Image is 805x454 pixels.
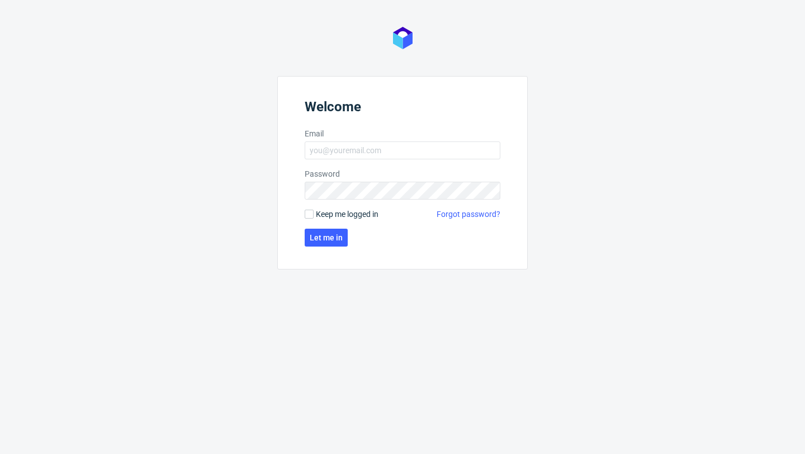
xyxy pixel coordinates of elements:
input: you@youremail.com [305,141,500,159]
label: Email [305,128,500,139]
label: Password [305,168,500,179]
button: Let me in [305,229,348,247]
a: Forgot password? [437,209,500,220]
header: Welcome [305,99,500,119]
span: Keep me logged in [316,209,378,220]
span: Let me in [310,234,343,242]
